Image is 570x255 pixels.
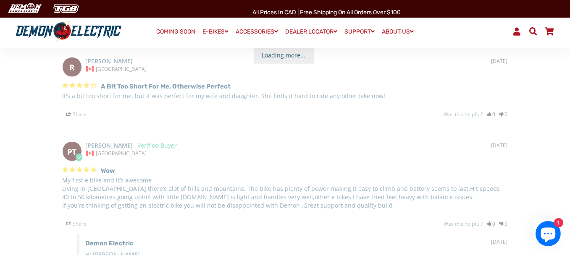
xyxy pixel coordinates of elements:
[533,221,563,248] inbox-online-store-chat: Shopify online store chat
[487,111,495,118] i: 0
[499,220,507,227] a: Rate review as not helpful
[63,110,91,119] span: Share
[282,26,340,38] a: DEALER LOCATOR
[444,220,508,228] div: Was this helpful?
[491,142,508,149] div: [DATE]
[487,220,495,228] i: 0
[86,238,134,248] h3: Demon Electric
[233,26,281,38] a: ACCESSORIES
[63,176,508,210] p: My first e bike and it’s awesome Living in [GEOGRAPHIC_DATA],there’s alot of hills and mountains....
[63,219,91,228] span: Share
[49,2,83,16] img: TGB Canada
[62,79,97,92] span: 4-Star Rating Review
[86,66,94,72] img: Canada
[487,220,495,227] a: Rate review as helpful
[487,111,495,118] a: Rate review as helpful
[101,81,231,91] h3: A bit too short for me, otherwise perfect
[96,65,147,73] span: [GEOGRAPHIC_DATA]
[499,111,507,118] a: Rate review as not helpful
[4,2,45,16] img: Demon Electric
[153,26,198,38] a: COMING SOON
[96,150,147,157] span: [GEOGRAPHIC_DATA]
[341,26,378,38] a: SUPPORT
[252,9,401,16] span: All Prices in CAD | Free shipping on all orders over $100
[13,21,124,42] img: Demon Electric logo
[86,151,94,156] img: Canada
[200,26,231,38] a: E-BIKES
[491,57,508,65] div: [DATE]
[63,92,508,100] p: It's a bit too short for me, but it was perfect for my wife and daughter. She finds it hard to ri...
[86,57,133,65] strong: [PERSON_NAME]
[499,220,507,228] i: 0
[379,26,417,38] a: ABOUT US
[63,142,81,161] div: PT
[101,166,116,176] h3: Wow
[254,47,314,64] span: Loading more...
[86,141,133,149] strong: [PERSON_NAME]
[499,111,507,118] i: 0
[63,57,81,77] div: R
[62,164,97,176] span: 5-Star Rating Review
[444,111,508,118] div: Was this helpful?
[491,238,508,246] div: [DATE]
